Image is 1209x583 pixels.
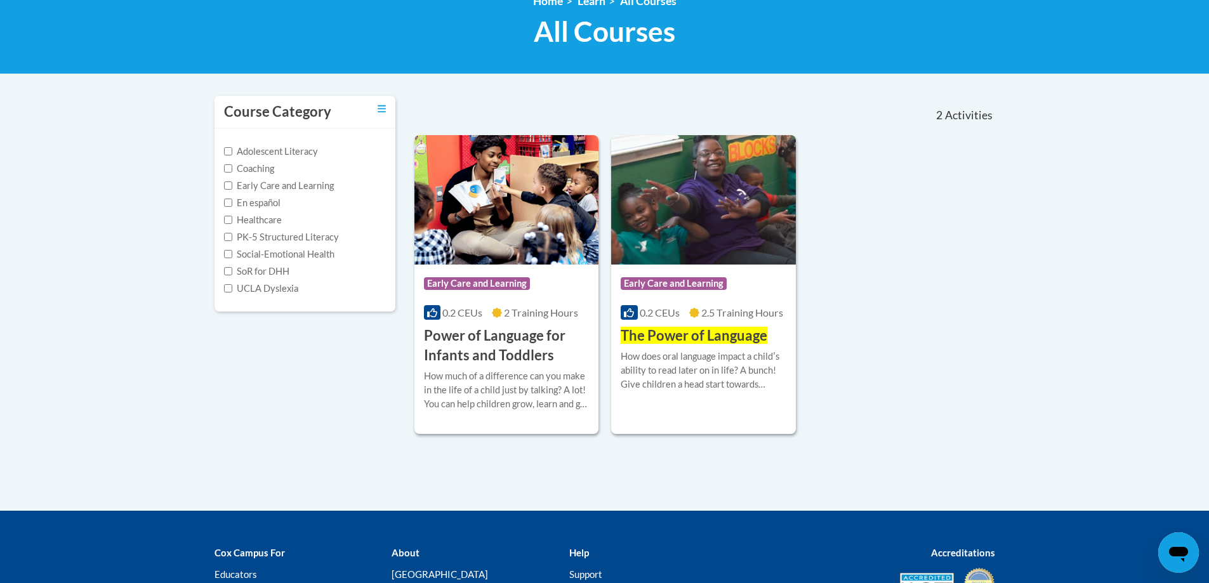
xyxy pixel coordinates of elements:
[224,164,232,173] input: Checkbox for Options
[215,547,285,558] b: Cox Campus For
[224,284,232,292] input: Checkbox for Options
[414,135,599,265] img: Course Logo
[414,135,599,433] a: Course LogoEarly Care and Learning0.2 CEUs2 Training Hours Power of Language for Infants and Todd...
[224,216,232,224] input: Checkbox for Options
[701,306,783,318] span: 2.5 Training Hours
[534,15,675,48] span: All Courses
[931,547,995,558] b: Accreditations
[224,162,274,176] label: Coaching
[224,145,318,159] label: Adolescent Literacy
[224,247,334,261] label: Social-Emotional Health
[392,568,488,580] a: [GEOGRAPHIC_DATA]
[621,350,786,391] div: How does oral language impact a childʹs ability to read later on in life? A bunch! Give children ...
[224,181,232,190] input: Checkbox for Options
[224,265,289,278] label: SoR for DHH
[442,306,482,318] span: 0.2 CEUs
[945,108,993,122] span: Activities
[424,369,590,411] div: How much of a difference can you make in the life of a child just by talking? A lot! You can help...
[224,267,232,275] input: Checkbox for Options
[611,135,796,433] a: Course LogoEarly Care and Learning0.2 CEUs2.5 Training Hours The Power of LanguageHow does oral l...
[224,282,298,296] label: UCLA Dyslexia
[621,277,727,290] span: Early Care and Learning
[224,179,334,193] label: Early Care and Learning
[621,327,767,344] span: The Power of Language
[224,147,232,155] input: Checkbox for Options
[392,547,420,558] b: About
[215,568,257,580] a: Educators
[569,568,602,580] a: Support
[224,233,232,241] input: Checkbox for Options
[1158,532,1199,573] iframe: Button to launch messaging window
[424,326,590,365] h3: Power of Language for Infants and Toddlers
[378,102,386,116] a: Toggle collapse
[224,199,232,207] input: Checkbox for Options
[424,277,530,290] span: Early Care and Learning
[569,547,589,558] b: Help
[224,250,232,258] input: Checkbox for Options
[611,135,796,265] img: Course Logo
[640,306,680,318] span: 0.2 CEUs
[224,213,282,227] label: Healthcare
[224,230,339,244] label: PK-5 Structured Literacy
[224,102,331,122] h3: Course Category
[504,306,578,318] span: 2 Training Hours
[224,196,281,210] label: En español
[936,108,942,122] span: 2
